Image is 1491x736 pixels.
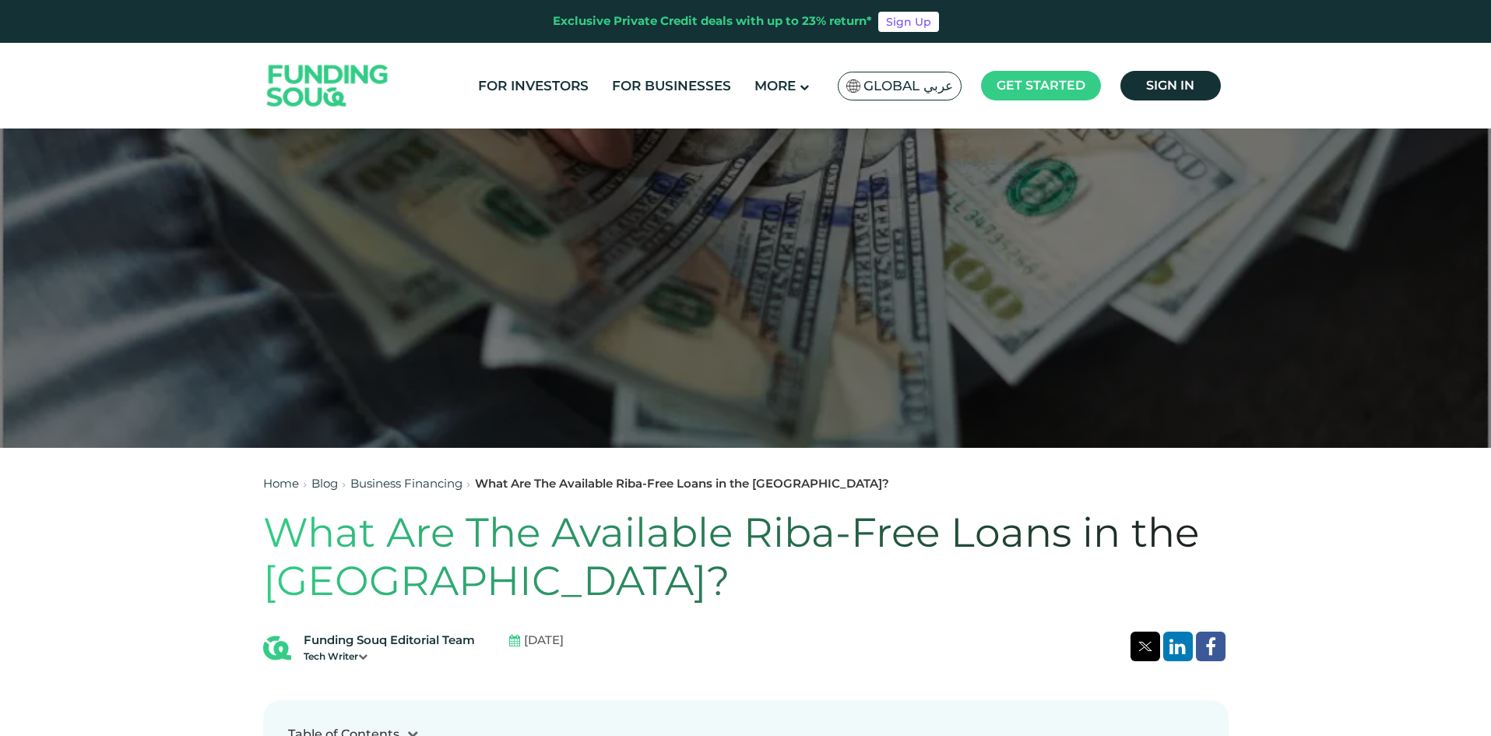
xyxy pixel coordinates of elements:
img: SA Flag [846,79,860,93]
span: Sign in [1146,78,1194,93]
a: For Businesses [608,73,735,99]
div: Exclusive Private Credit deals with up to 23% return* [553,12,872,30]
span: Global عربي [863,77,953,95]
div: Tech Writer [304,650,475,664]
div: Funding Souq Editorial Team [304,632,475,650]
a: For Investors [474,73,593,99]
a: Business Financing [350,476,462,491]
a: Sign in [1120,71,1221,100]
a: Home [263,476,299,491]
img: twitter [1138,642,1152,651]
span: More [754,78,796,93]
span: Get started [997,78,1085,93]
span: [DATE] [524,632,564,650]
img: Blog Author [263,634,291,662]
a: Blog [311,476,338,491]
img: Logo [251,47,404,125]
h1: What Are The Available Riba-Free Loans in the [GEOGRAPHIC_DATA]? [263,509,1229,606]
div: What Are The Available Riba-Free Loans in the [GEOGRAPHIC_DATA]? [475,475,889,493]
a: Sign Up [878,12,939,32]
